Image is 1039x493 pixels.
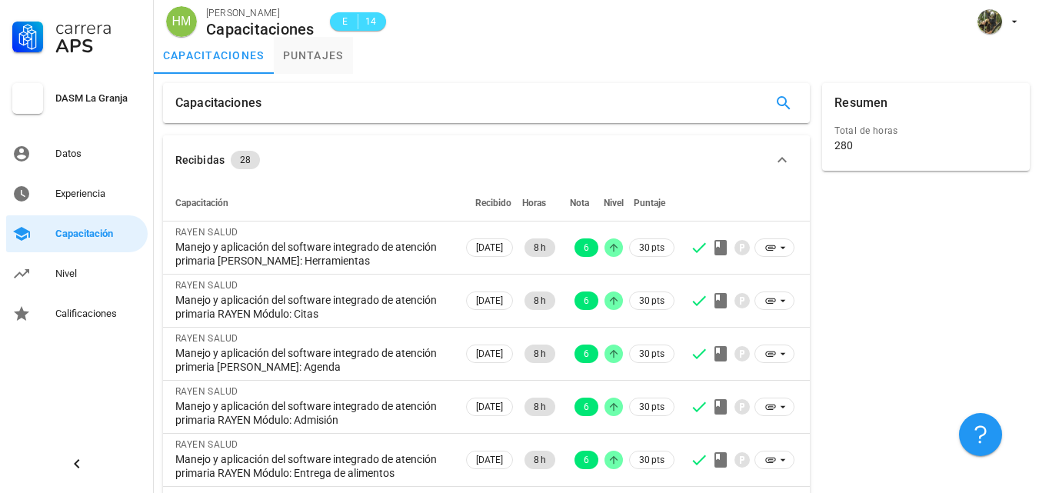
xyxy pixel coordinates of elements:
div: Datos [55,148,142,160]
div: Capacitaciones [175,83,261,123]
div: APS [55,37,142,55]
span: 6 [584,451,589,469]
th: Capacitación [163,185,463,222]
div: avatar [977,9,1002,34]
span: Capacitación [175,198,228,208]
div: Manejo y aplicación del software integrado de atención primaria RAYEN Módulo: Admisión [175,399,451,427]
button: Recibidas 28 [163,135,810,185]
span: 30 pts [639,293,664,308]
span: RAYEN SALUD [175,280,238,291]
span: E [339,14,351,29]
th: Horas [516,185,558,222]
div: Experiencia [55,188,142,200]
span: 8 h [534,398,546,416]
span: 6 [584,398,589,416]
div: Capacitaciones [206,21,315,38]
span: 6 [584,238,589,257]
span: 14 [365,14,377,29]
span: 30 pts [639,346,664,361]
th: Recibido [463,185,516,222]
span: 6 [584,291,589,310]
a: Datos [6,135,148,172]
span: [DATE] [476,292,503,309]
span: 8 h [534,451,546,469]
span: RAYEN SALUD [175,439,238,450]
th: Puntaje [626,185,678,222]
span: [DATE] [476,239,503,256]
span: 30 pts [639,240,664,255]
div: Manejo y aplicación del software integrado de atención primaria RAYEN Módulo: Entrega de alimentos [175,452,451,480]
span: [DATE] [476,451,503,468]
div: Capacitación [55,228,142,240]
span: Horas [522,198,546,208]
a: puntajes [274,37,353,74]
th: Nota [558,185,601,222]
span: 8 h [534,345,546,363]
span: Puntaje [634,198,665,208]
span: 6 [584,345,589,363]
div: Recibidas [175,152,225,168]
span: RAYEN SALUD [175,333,238,344]
div: DASM La Granja [55,92,142,105]
div: Total de horas [834,123,1017,138]
div: Resumen [834,83,887,123]
span: 28 [240,151,251,169]
div: Nivel [55,268,142,280]
div: [PERSON_NAME] [206,5,315,21]
div: 280 [834,138,853,152]
div: Manejo y aplicación del software integrado de atención primaria [PERSON_NAME]: Herramientas [175,240,451,268]
span: [DATE] [476,345,503,362]
span: 8 h [534,291,546,310]
a: Experiencia [6,175,148,212]
a: Capacitación [6,215,148,252]
span: 30 pts [639,399,664,415]
a: capacitaciones [154,37,274,74]
span: Nota [570,198,589,208]
span: Nivel [604,198,624,208]
th: Nivel [601,185,626,222]
span: Recibido [475,198,511,208]
div: Manejo y aplicación del software integrado de atención primeria [PERSON_NAME]: Agenda [175,346,451,374]
div: Carrera [55,18,142,37]
div: avatar [166,6,197,37]
div: Calificaciones [55,308,142,320]
span: 8 h [534,238,546,257]
span: HM [172,6,191,37]
span: 30 pts [639,452,664,468]
span: RAYEN SALUD [175,227,238,238]
a: Nivel [6,255,148,292]
span: RAYEN SALUD [175,386,238,397]
span: [DATE] [476,398,503,415]
div: Manejo y aplicación del software integrado de atención primaria RAYEN Módulo: Citas [175,293,451,321]
a: Calificaciones [6,295,148,332]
